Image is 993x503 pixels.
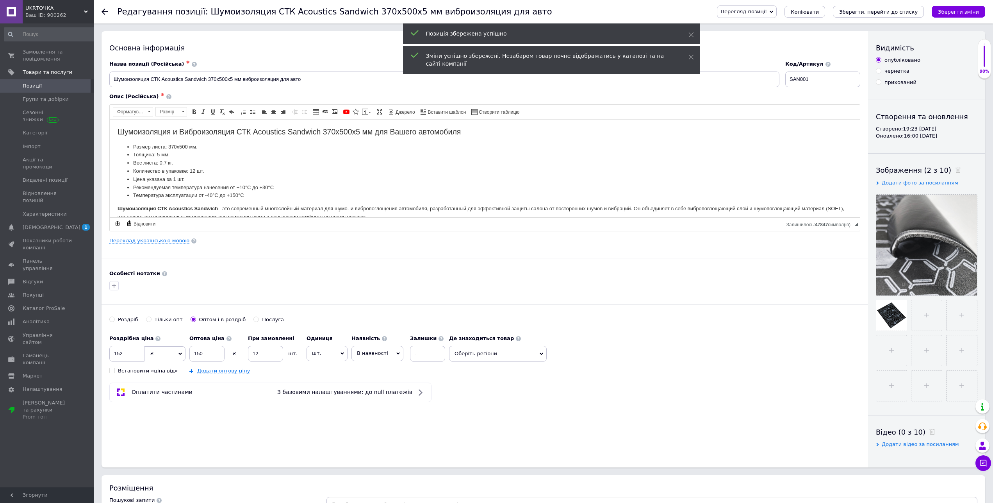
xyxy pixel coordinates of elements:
span: Категорії [23,129,47,136]
div: Кiлькiсть символiв [786,220,854,227]
a: Підкреслений (Ctrl+U) [209,107,217,116]
span: Оплатити частинами [132,389,193,395]
div: Створення та оновлення [876,112,977,122]
div: Розміщення [109,483,977,493]
div: ₴ [225,350,244,357]
input: 0 [109,346,144,362]
a: Курсив (Ctrl+I) [199,107,208,116]
div: Позиція збережена успішно [426,30,669,38]
span: Код/Артикул [785,61,824,67]
a: Відновити [125,219,157,228]
b: Залишки [410,335,437,341]
span: Розмір [156,107,179,116]
span: Сезонні знижки [23,109,72,123]
span: Групи та добірки [23,96,69,103]
p: – это современный многослойный материал для шумо- и вибропоглощения автомобиля, разработанный для... [8,85,742,102]
span: В наявності [357,350,388,356]
div: Тільки опт [155,316,183,323]
div: опубліковано [884,57,920,64]
a: Вставити іконку [351,107,360,116]
a: Зменшити відступ [291,107,299,116]
span: Відео (0 з 10) [876,428,925,436]
div: прихований [884,79,916,86]
h2: Шумоизоляция и Виброизоляция СТК Acoustics Sandwich 370х500х5 мм для Вашего автомобиля [8,8,742,17]
span: Показники роботи компанії [23,237,72,251]
input: 0 [189,346,225,362]
b: Роздрібна ціна [109,335,153,341]
span: Форматування [113,107,145,116]
a: Видалити форматування [218,107,226,116]
span: Управління сайтом [23,332,72,346]
a: Вставити повідомлення [361,107,372,116]
button: Зберегти, перейти до списку [833,6,924,18]
a: По правому краю [279,107,287,116]
a: Вставити/видалити нумерований список [239,107,248,116]
a: Створити таблицю [470,107,521,116]
span: З базовими налаштуваннями: до null платежів [277,389,412,395]
span: 1 [82,224,90,231]
button: Чат з покупцем [975,455,991,471]
a: Переклад українською мовою [109,238,189,244]
div: Видимість [876,43,977,53]
strong: Шумоизоляция СТК Acoustics Sandwich [8,86,108,92]
span: Оберіть регіони [449,346,547,362]
label: При замовленні [248,335,303,342]
span: ₴ [150,351,154,356]
div: чернетка [884,68,909,75]
a: Вставити/Редагувати посилання (Ctrl+L) [321,107,330,116]
span: шт. [307,346,348,361]
div: Оновлено: 16:00 [DATE] [876,132,977,140]
a: Вставити/видалити маркований список [248,107,257,116]
a: Зображення [330,107,339,116]
div: Оптом і в роздріб [199,316,246,323]
a: Максимізувати [375,107,384,116]
button: Зберегти зміни [932,6,985,18]
a: Жирний (Ctrl+B) [190,107,198,116]
a: Джерело [387,107,416,116]
span: Характеристики [23,211,67,218]
a: Зробити резервну копію зараз [113,219,122,228]
li: Цена указана за 1 шт. [23,56,727,64]
li: Рекомендуемая температура нанесения от +10°С до +30°С [23,64,727,72]
div: Роздріб [118,316,138,323]
span: UKRТОЧКА [25,5,84,12]
span: Каталог ProSale [23,305,65,312]
a: Збільшити відступ [300,107,308,116]
b: Особисті нотатки [109,270,160,276]
span: Товари та послуги [23,69,72,76]
div: Зображення (2 з 10) [876,165,977,175]
span: Покупці [23,292,44,299]
div: Ваш ID: 900262 [25,12,94,19]
button: Копіювати [784,6,825,18]
span: Маркет [23,372,43,379]
span: Назва позиції (Російська) [109,61,184,67]
input: - [410,346,445,362]
div: 90% Якість заповнення [978,39,991,79]
span: Аналітика [23,318,50,325]
span: Замовлення та повідомлення [23,48,72,63]
div: шт. [283,350,303,357]
li: Температура эксплуатации от -40°С до +150°С [23,72,727,80]
span: [PERSON_NAME] та рахунки [23,399,72,421]
div: 90% [978,69,991,74]
div: Послуга [262,316,284,323]
a: Додати відео з YouTube [342,107,351,116]
i: Зберегти, перейти до списку [839,9,918,15]
div: Створено: 19:23 [DATE] [876,125,977,132]
span: Додати відео за посиланням [882,441,959,447]
li: Количество в упаковке: 12 шт. [23,48,727,56]
iframe: Редактор, 7F179DD3-9837-4656-8B82-B439017FFD0D [110,120,860,217]
a: По лівому краю [260,107,269,116]
div: Повернутися назад [102,9,108,15]
span: Позиції [23,82,42,90]
a: Вставити шаблон [419,107,467,116]
li: Размер листа: 370х500 мм. [23,23,727,32]
span: Створити таблицю [478,109,519,116]
b: Оптова ціна [189,335,225,341]
div: Встановити «ціна від» [118,367,178,374]
b: Де знаходиться товар [449,335,514,341]
span: Відновлення позицій [23,190,72,204]
span: Відновити [132,221,155,227]
span: Гаманець компанії [23,352,72,366]
span: Перегляд позиції [720,9,767,14]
